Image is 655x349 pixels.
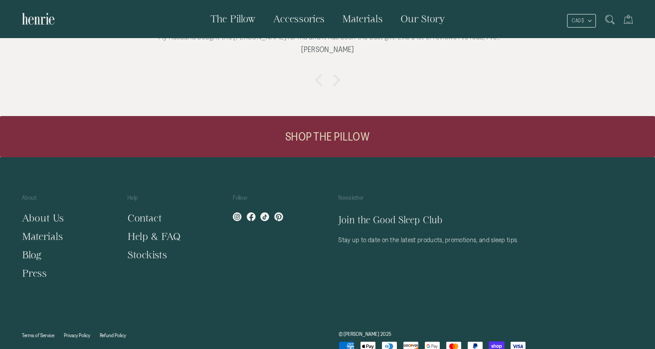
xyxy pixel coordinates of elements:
a: Terms of Service [22,332,54,338]
a: Refund Policy [100,332,126,338]
a: Help & FAQ [127,231,181,242]
a: Stockists [127,249,167,260]
a: Privacy Policy [64,332,90,338]
span: The Pillow [210,13,256,24]
div: [PERSON_NAME] [149,43,506,56]
p: Help [127,193,211,209]
p: Follow [233,193,316,209]
a: About Us [22,212,64,223]
a: Press [22,268,47,278]
span: Our Story [400,13,445,24]
a: © [PERSON_NAME] 2025 [339,331,391,337]
a: Contact [127,212,162,223]
p: Newsletter [338,193,554,209]
h5: Join the Good Sleep Club [338,213,554,227]
button: CAD $ [567,14,596,28]
img: Henrie [22,9,55,29]
a: Materials [22,231,63,242]
p: About [22,193,105,209]
span: Accessories [273,13,325,24]
p: Stay up to date on the latest products, promotions, and sleep tips. [338,236,554,243]
a: Blog [22,249,42,260]
span: Materials [342,13,383,24]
